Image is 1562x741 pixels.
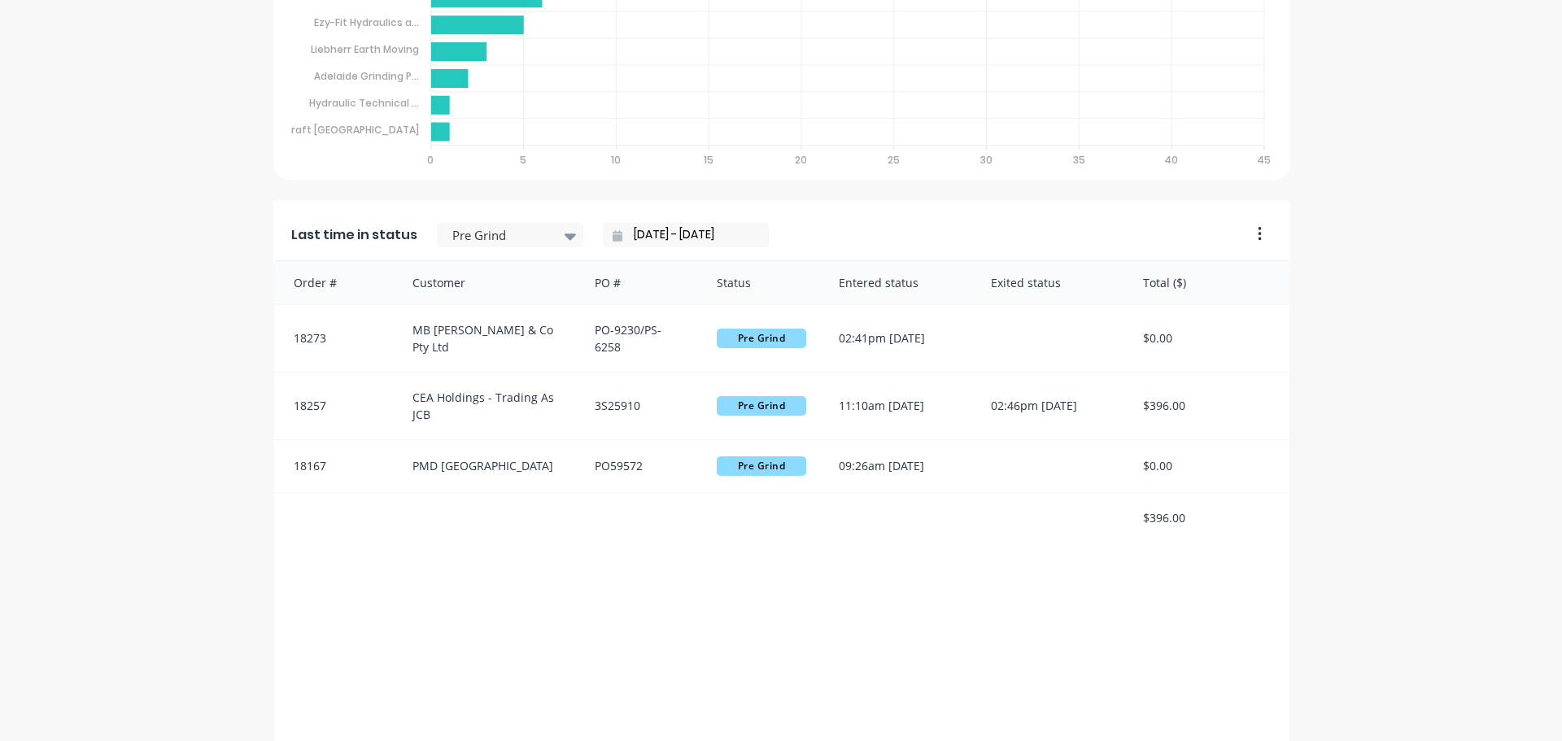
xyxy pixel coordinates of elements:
div: 09:26am [DATE] [822,440,975,492]
tspan: 20 [795,153,807,167]
tspan: Hydraulic Technical ... [309,96,419,110]
div: $0.00 [1127,440,1289,492]
div: PO # [578,261,700,304]
div: 11:10am [DATE] [822,373,975,439]
div: 18257 [274,373,396,439]
div: Entered status [822,261,975,304]
div: $396.00 [1127,373,1289,439]
div: Order # [274,261,396,304]
tspan: 45 [1258,153,1272,167]
div: 18167 [274,440,396,492]
div: $396.00 [1127,493,1289,543]
span: Pre Grind [717,329,806,348]
tspan: Adelaide Grinding P... [314,69,419,83]
span: Pre Grind [717,456,806,476]
tspan: 15 [704,153,713,167]
tspan: Ezy-Fit Hydraulics a... [314,15,419,29]
tspan: 40 [1165,153,1179,167]
tspan: 30 [980,153,993,167]
div: $0.00 [1127,305,1289,372]
tspan: 25 [888,153,900,167]
div: Exited status [975,261,1127,304]
div: Customer [396,261,579,304]
div: 18273 [274,305,396,372]
tspan: Toolcraft [GEOGRAPHIC_DATA] [263,123,419,137]
div: MB [PERSON_NAME] & Co Pty Ltd [396,305,579,372]
div: PO59572 [578,440,700,492]
tspan: 10 [611,153,621,167]
tspan: 5 [520,153,526,167]
div: Status [700,261,822,304]
span: Last time in status [291,225,417,245]
tspan: 35 [1073,153,1085,167]
span: Pre Grind [717,396,806,416]
div: CEA Holdings - Trading As JCB [396,373,579,439]
input: Filter by date [622,223,762,247]
tspan: Liebherr Earth Moving [311,42,419,56]
div: PO-9230/PS-6258 [578,305,700,372]
div: 02:41pm [DATE] [822,305,975,372]
div: Total ($) [1127,261,1289,304]
div: 3S25910 [578,373,700,439]
tspan: 0 [427,153,434,167]
div: 02:46pm [DATE] [975,373,1127,439]
div: PMD [GEOGRAPHIC_DATA] [396,440,579,492]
